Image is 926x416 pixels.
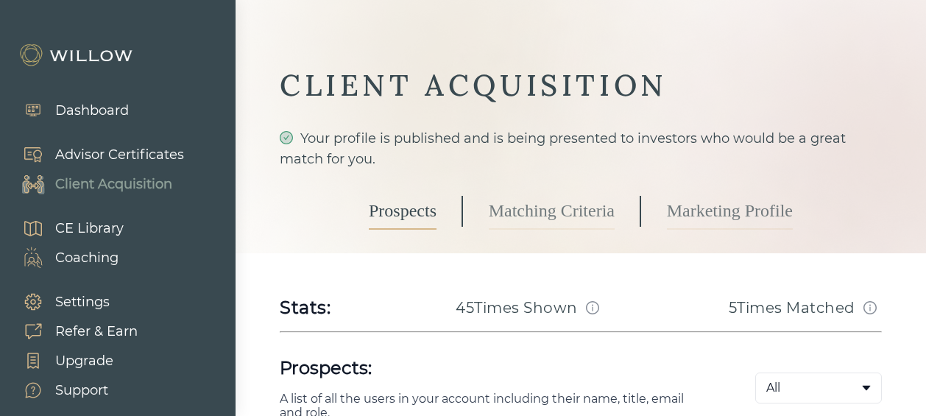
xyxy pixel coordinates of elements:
div: Refer & Earn [55,322,138,342]
div: Client Acquisition [55,174,172,194]
a: Prospects [369,193,437,230]
a: Upgrade [7,346,138,376]
div: Upgrade [55,351,113,371]
h1: Prospects: [280,356,708,380]
span: caret-down [860,382,872,394]
div: Dashboard [55,101,129,121]
button: Match info [581,296,604,320]
a: Coaching [7,243,124,272]
a: Advisor Certificates [7,140,184,169]
a: CE Library [7,214,124,243]
a: Client Acquisition [7,169,184,199]
div: Support [55,381,108,401]
a: Settings [7,287,138,317]
div: Your profile is published and is being presented to investors who would be a great match for you. [280,128,882,169]
h3: 5 Times Matched [729,297,855,318]
span: info-circle [863,301,877,314]
div: Advisor Certificates [55,145,184,165]
div: Coaching [55,248,119,268]
img: Willow [18,43,136,67]
span: All [766,379,780,397]
div: Settings [55,292,110,312]
a: Marketing Profile [667,193,793,230]
div: Stats: [280,296,331,320]
a: Refer & Earn [7,317,138,346]
span: check-circle [280,131,293,144]
span: info-circle [586,301,599,314]
a: Dashboard [7,96,129,125]
a: Matching Criteria [489,193,615,230]
h3: 45 Times Shown [456,297,578,318]
button: Match info [858,296,882,320]
div: CLIENT ACQUISITION [280,66,882,105]
div: CE Library [55,219,124,239]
